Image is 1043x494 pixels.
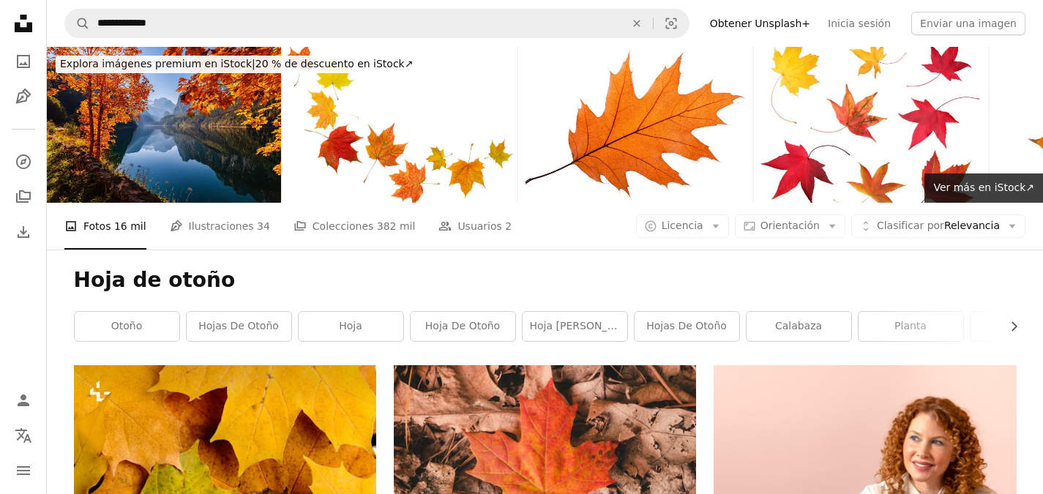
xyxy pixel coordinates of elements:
[257,218,270,234] span: 34
[47,47,281,203] img: Autumn on lake Gosau (Gosausee) in Salzkammergut, Austria
[635,312,739,341] a: hojas de otoño
[47,47,426,82] a: Explora imágenes premium en iStock|20 % de descuento en iStock↗
[9,182,38,212] a: Colecciones
[9,386,38,415] a: Iniciar sesión / Registrarse
[9,421,38,450] button: Idioma
[654,10,689,37] button: Búsqueda visual
[438,203,512,250] a: Usuarios 2
[9,217,38,247] a: Historial de descargas
[170,203,270,250] a: Ilustraciones 34
[924,173,1043,203] a: Ver más en iStock↗
[877,220,944,231] span: Clasificar por
[523,312,627,341] a: Hoja [PERSON_NAME]
[851,214,1025,238] button: Clasificar porRelevancia
[187,312,291,341] a: Hojas de otoño
[9,47,38,76] a: Fotos
[60,58,255,70] span: Explora imágenes premium en iStock |
[933,181,1034,193] span: Ver más en iStock ↗
[411,312,515,341] a: Hoja de otoño
[294,203,416,250] a: Colecciones 382 mil
[636,214,729,238] button: Licencia
[747,312,851,341] a: calabaza
[64,9,689,38] form: Encuentra imágenes en todo el sitio
[621,10,653,37] button: Borrar
[65,10,90,37] button: Buscar en Unsplash
[701,12,819,35] a: Obtener Unsplash+
[735,214,845,238] button: Orientación
[9,147,38,176] a: Explorar
[662,220,703,231] span: Licencia
[911,12,1025,35] button: Enviar una imagen
[394,459,696,472] a: Hoja de arce naranja
[74,267,1017,293] h1: Hoja de otoño
[283,47,517,203] img: maple autumn leaves
[9,9,38,41] a: Inicio — Unsplash
[377,218,416,234] span: 382 mil
[1001,312,1017,341] button: desplazar lista a la derecha
[60,58,413,70] span: 20 % de descuento en iStock ↗
[74,460,376,473] a: Composición otoñal. Primer plano de coloridas hojas de arce. Toma de estudio.
[75,312,179,341] a: otoño
[9,456,38,485] button: Menú
[760,220,820,231] span: Orientación
[299,312,403,341] a: hoja
[859,312,963,341] a: planta
[819,12,900,35] a: Inicia sesión
[9,82,38,111] a: Ilustraciones
[877,219,1000,233] span: Relevancia
[518,47,752,203] img: Una sola hoja de roble
[505,218,512,234] span: 2
[754,47,988,203] img: Foto tamaño completo autumn- 83Mpx de arce.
